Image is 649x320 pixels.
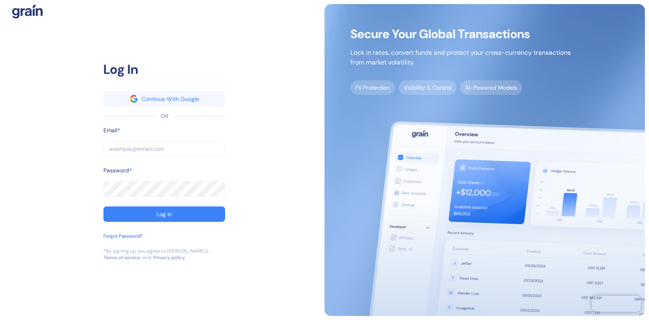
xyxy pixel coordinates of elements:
[103,232,142,248] button: Forgot Password?
[130,95,138,102] img: google
[161,112,168,120] div: OR
[103,91,225,107] button: googleContinue With Google
[350,30,571,38] span: Secure Your Global Transactions
[103,126,117,135] label: Email
[153,254,186,261] a: Privacy policy.
[142,254,151,261] div: and
[12,4,43,19] img: logo
[103,254,140,261] a: Terms of service
[103,166,129,175] label: Password
[103,141,225,157] input: example@email.com
[324,4,645,316] img: signup-main-image
[460,80,522,95] span: AI-Powered Models
[157,211,172,217] div: Log In
[103,248,208,254] div: *By signing up you agree to [PERSON_NAME]’s
[103,206,225,222] button: Log In
[350,48,571,67] p: Lock in rates, convert funds and protect your cross-currency transactions from market volatility.
[399,80,456,95] span: Visibility & Control
[103,232,142,240] div: Forgot Password?
[350,80,395,95] span: FX Protection
[592,296,641,312] iframe: Chatra live chat
[142,96,199,102] div: Continue With Google
[103,60,225,79] div: Log In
